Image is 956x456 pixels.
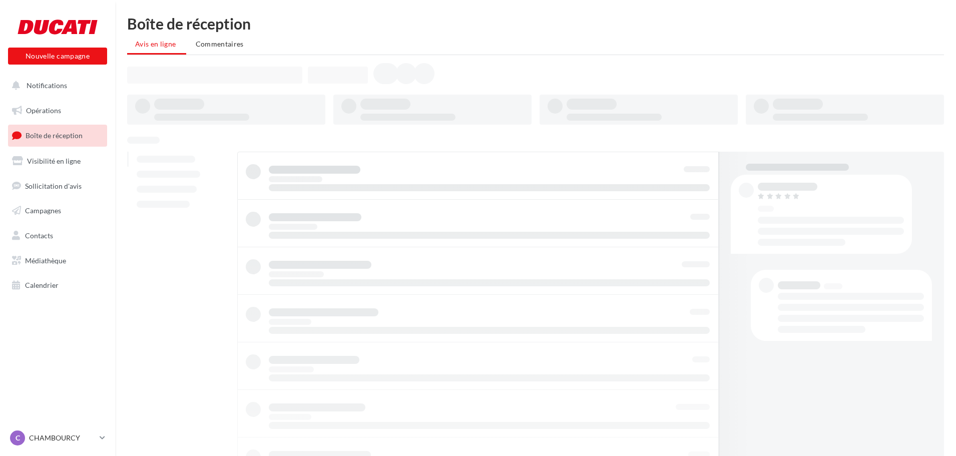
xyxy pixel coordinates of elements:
div: Boîte de réception [127,16,944,31]
a: Calendrier [6,275,109,296]
button: Notifications [6,75,105,96]
span: Commentaires [196,40,244,48]
span: Calendrier [25,281,59,289]
span: Opérations [26,106,61,115]
span: Sollicitation d'avis [25,181,82,190]
span: Campagnes [25,206,61,215]
span: Médiathèque [25,256,66,265]
a: Campagnes [6,200,109,221]
span: Notifications [27,81,67,90]
span: Visibilité en ligne [27,157,81,165]
span: C [16,433,20,443]
a: Médiathèque [6,250,109,271]
a: Visibilité en ligne [6,151,109,172]
a: Sollicitation d'avis [6,176,109,197]
button: Nouvelle campagne [8,48,107,65]
span: Boîte de réception [26,131,83,140]
a: Contacts [6,225,109,246]
a: Opérations [6,100,109,121]
a: C CHAMBOURCY [8,428,107,447]
a: Boîte de réception [6,125,109,146]
span: Contacts [25,231,53,240]
p: CHAMBOURCY [29,433,96,443]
